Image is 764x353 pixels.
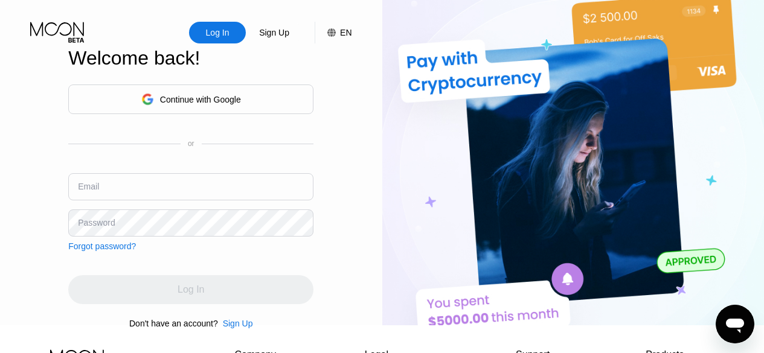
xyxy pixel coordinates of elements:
div: Welcome back! [68,47,313,69]
div: Password [78,218,115,227]
div: Forgot password? [68,241,136,251]
div: Continue with Google [160,95,241,104]
div: Email [78,182,99,191]
div: Sign Up [218,319,253,328]
div: Log In [205,27,231,39]
div: Continue with Google [68,84,313,114]
div: Log In [189,22,246,43]
div: Sign Up [246,22,303,43]
div: Sign Up [223,319,253,328]
div: Don't have an account? [129,319,218,328]
div: EN [340,28,352,37]
div: or [188,139,194,148]
div: Sign Up [258,27,291,39]
div: EN [315,22,352,43]
iframe: Button to launch messaging window [716,305,754,343]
